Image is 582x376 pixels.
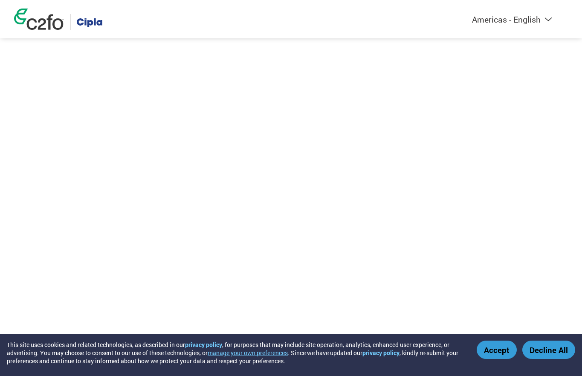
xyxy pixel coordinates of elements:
[522,341,575,359] button: Decline All
[477,341,517,359] button: Accept
[185,341,222,349] a: privacy policy
[362,349,400,357] a: privacy policy
[14,9,64,30] img: c2fo logo
[208,349,288,357] button: manage your own preferences
[7,341,464,365] div: This site uses cookies and related technologies, as described in our , for purposes that may incl...
[77,14,102,30] img: Cipla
